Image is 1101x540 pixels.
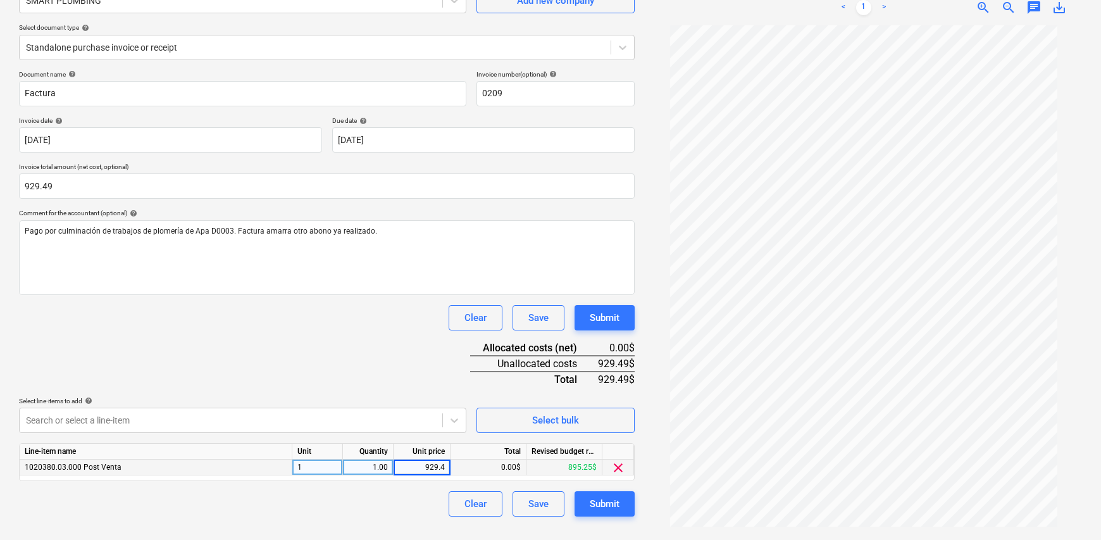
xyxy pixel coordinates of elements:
button: Submit [575,305,635,330]
div: Invoice number (optional) [476,70,635,78]
span: 1020380.03.000 Post Venta [25,463,121,472]
div: Save [528,310,549,326]
div: Widget de chat [1038,479,1101,540]
span: help [127,210,137,217]
span: Pago por culminación de trabajos de plomería de Apa D0003. Factura amarra otro abono ya realizado. [25,227,377,235]
div: Allocated costs (net) [470,341,597,356]
button: Save [513,491,564,517]
div: 1 [292,460,343,475]
div: Unit [292,444,343,460]
div: 1.00 [348,460,388,475]
div: Invoice date [19,116,322,125]
input: Invoice number [476,81,635,106]
button: Save [513,305,564,330]
div: Line-item name [20,444,292,460]
div: 895.25$ [526,460,602,475]
button: Select bulk [476,408,635,433]
span: clear [611,460,626,475]
div: Select line-items to add [19,397,466,405]
input: Invoice total amount (net cost, optional) [19,173,635,199]
div: Clear [464,310,487,326]
button: Submit [575,491,635,517]
span: help [82,397,92,405]
span: help [547,70,557,78]
div: 929.49$ [597,372,635,387]
div: Total [451,444,526,460]
div: 0.00$ [597,341,635,356]
span: help [66,70,76,78]
div: Submit [590,310,619,326]
span: help [79,24,89,32]
div: Revised budget remaining [526,444,602,460]
div: 929.49$ [597,356,635,372]
div: Save [528,496,549,512]
div: Unit price [394,444,451,460]
input: Due date not specified [332,127,635,153]
iframe: Chat Widget [1038,479,1101,540]
div: Select document type [19,23,635,32]
button: Clear [449,491,502,517]
span: help [357,117,367,125]
div: Total [470,372,597,387]
div: Comment for the accountant (optional) [19,209,635,217]
div: Unallocated costs [470,356,597,372]
button: Clear [449,305,502,330]
input: Document name [19,81,466,106]
div: Submit [590,496,619,512]
input: Invoice date not specified [19,127,322,153]
div: Quantity [343,444,394,460]
div: Select bulk [532,412,579,429]
div: Document name [19,70,466,78]
span: help [53,117,63,125]
p: Invoice total amount (net cost, optional) [19,163,635,173]
div: 0.00$ [451,460,526,475]
div: Clear [464,496,487,512]
div: Due date [332,116,635,125]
